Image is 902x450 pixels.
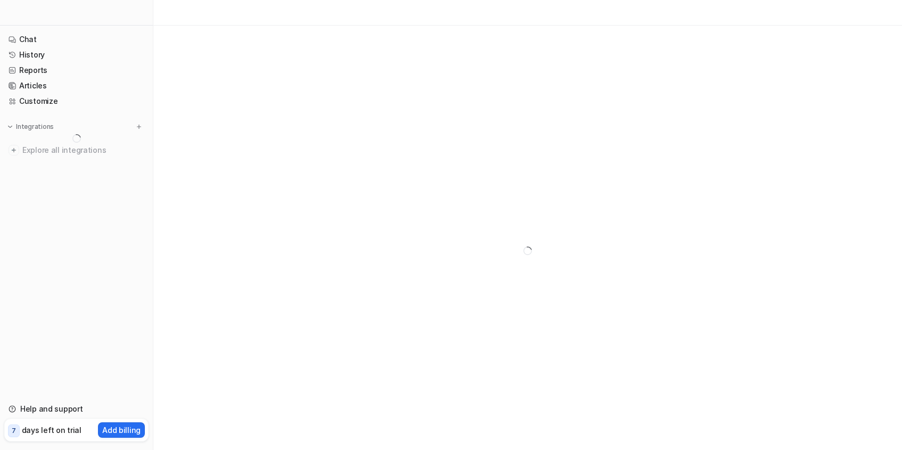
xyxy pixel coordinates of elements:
a: Chat [4,32,149,47]
a: Reports [4,63,149,78]
p: 7 [12,426,16,436]
button: Add billing [98,422,145,438]
p: Integrations [16,122,54,131]
p: Add billing [102,424,141,436]
p: days left on trial [22,424,81,436]
a: Explore all integrations [4,143,149,158]
a: Customize [4,94,149,109]
img: expand menu [6,123,14,130]
span: Explore all integrations [22,142,144,159]
a: Help and support [4,402,149,416]
a: History [4,47,149,62]
button: Integrations [4,121,57,132]
img: menu_add.svg [135,123,143,130]
a: Articles [4,78,149,93]
img: explore all integrations [9,145,19,156]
